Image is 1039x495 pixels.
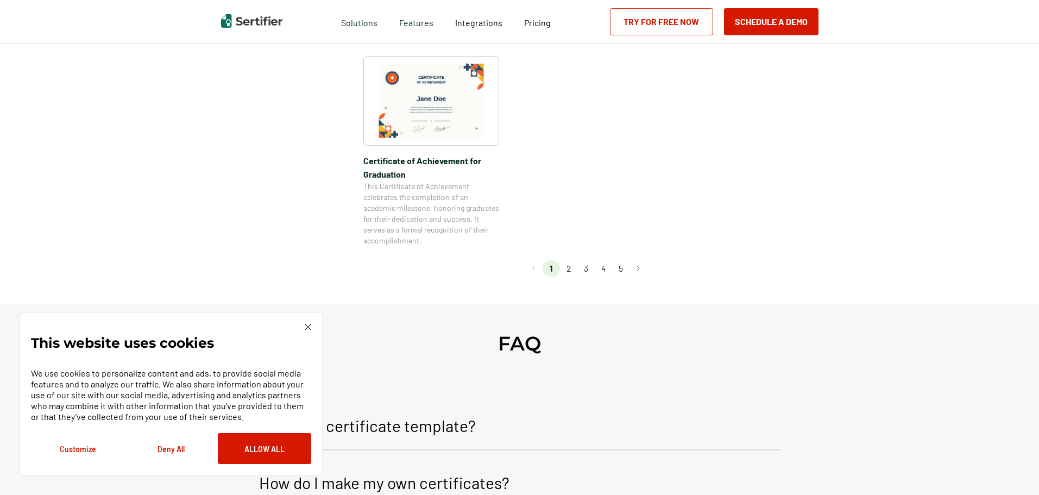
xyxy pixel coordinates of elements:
img: Sertifier | Digital Credentialing Platform [221,14,282,28]
a: Certificate of Achievement for GraduationCertificate of Achievement for GraduationThis Certificat... [363,56,499,246]
button: Allow All [218,433,311,464]
p: We use cookies to personalize content and ads, to provide social media features and to analyze ou... [31,368,311,422]
span: Features [399,15,433,28]
button: Go to next page [629,260,647,277]
img: Certificate of Achievement for Graduation [379,64,484,138]
span: Solutions [341,15,377,28]
span: Certificate of Achievement for Graduation [363,154,499,181]
button: Deny All [124,433,218,464]
span: Pricing [524,17,551,28]
li: page 3 [577,260,595,277]
p: This website uses cookies [31,337,214,348]
a: Integrations [455,15,502,28]
button: Go to previous page [525,260,543,277]
span: Integrations [455,17,502,28]
li: page 1 [543,260,560,277]
button: Customize [31,433,124,464]
li: page 4 [595,260,612,277]
span: This Certificate of Achievement celebrates the completion of an academic milestone, honoring grad... [363,181,499,246]
button: Schedule a Demo [724,8,818,35]
li: page 5 [612,260,629,277]
li: page 2 [560,260,577,277]
p: What is a certificate template? [259,412,476,438]
button: What is a certificate template? [259,404,780,450]
h2: FAQ [498,331,541,355]
img: Cookie Popup Close [305,324,311,330]
a: Try for Free Now [610,8,713,35]
a: Pricing [524,15,551,28]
